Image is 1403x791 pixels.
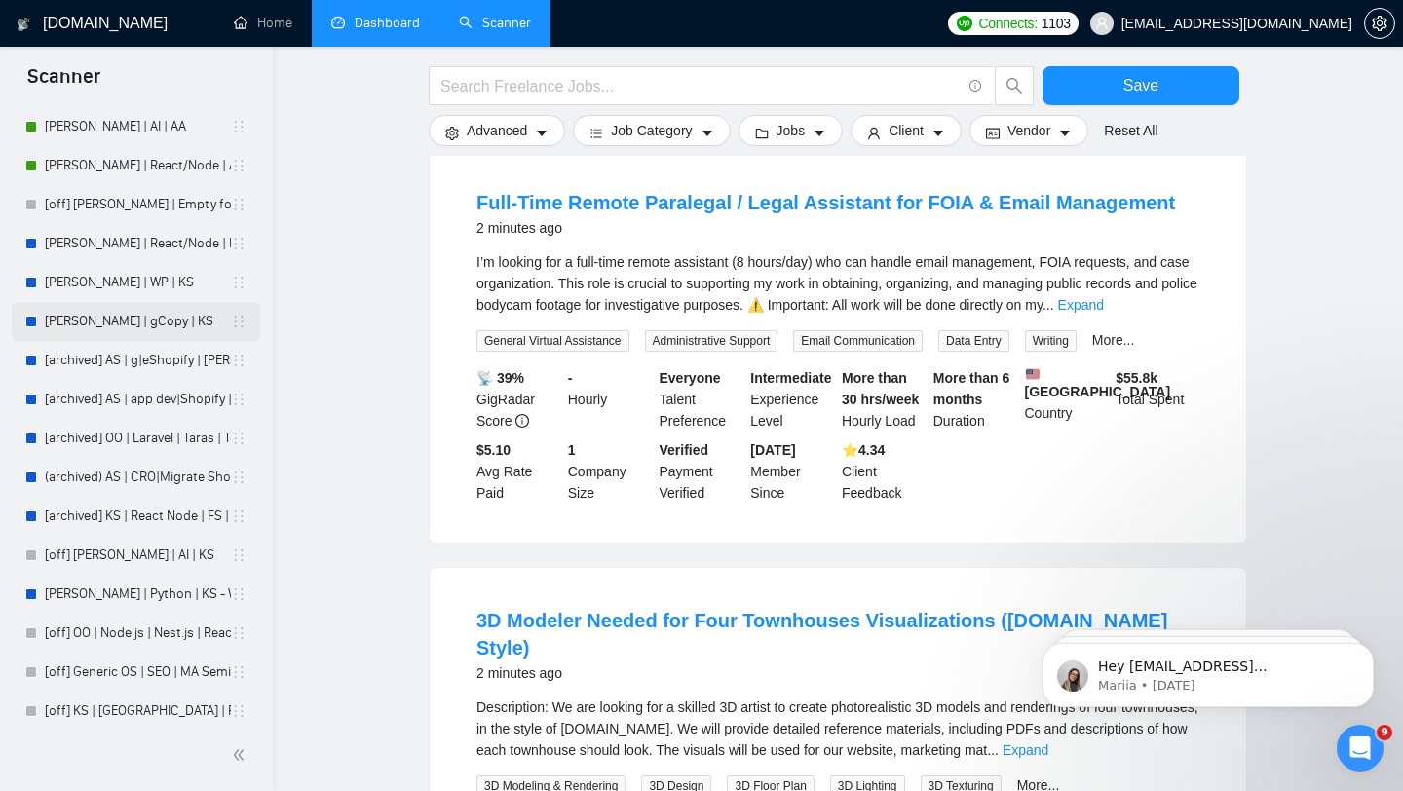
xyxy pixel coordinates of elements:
[931,126,945,140] span: caret-down
[1377,725,1392,740] span: 9
[12,107,260,146] li: Michael | AI | AA
[45,497,231,536] a: [archived] KS | React Node | FS | [PERSON_NAME] (low average paid)
[12,146,260,185] li: Michael | React/Node | AA
[476,192,1175,213] a: Full-Time Remote Paralegal / Legal Assistant for FOIA & Email Management
[645,330,778,352] span: Administrative Support
[1043,66,1239,105] button: Save
[476,254,1197,313] span: I’m looking for a full-time remote assistant (8 hours/day) who can handle email management, FOIA ...
[45,263,231,302] a: [PERSON_NAME] | WP | KS
[12,380,260,419] li: [archived] AS | app dev|Shopify | Moroz
[1123,73,1158,97] span: Save
[750,370,831,386] b: Intermediate
[459,15,531,31] a: searchScanner
[851,115,962,146] button: userClientcaret-down
[12,497,260,536] li: [archived] KS | React Node | FS | Anna S. (low average paid)
[45,536,231,575] a: [off] [PERSON_NAME] | AI | KS
[331,15,420,31] a: dashboardDashboard
[440,74,961,98] input: Search Freelance Jobs...
[45,224,231,263] a: [PERSON_NAME] | React/Node | KS - WIP
[231,431,246,446] span: holder
[231,197,246,212] span: holder
[12,224,260,263] li: Ann | React/Node | KS - WIP
[969,115,1088,146] button: idcardVendorcaret-down
[656,439,747,504] div: Payment Verified
[515,414,529,428] span: info-circle
[1025,367,1171,399] b: [GEOGRAPHIC_DATA]
[813,126,826,140] span: caret-down
[1364,16,1395,31] a: setting
[996,77,1033,94] span: search
[12,653,260,692] li: [off] Generic OS | SEO | MA Semi-Strict, High Budget
[589,126,603,140] span: bars
[838,367,929,432] div: Hourly Load
[867,126,881,140] span: user
[739,115,844,146] button: folderJobscaret-down
[1112,367,1203,432] div: Total Spent
[1364,8,1395,39] button: setting
[17,9,30,40] img: logo
[1365,16,1394,31] span: setting
[231,703,246,719] span: holder
[660,370,721,386] b: Everyone
[889,120,924,141] span: Client
[12,575,260,614] li: Harry | Python | KS - WIP
[1092,332,1135,348] a: More...
[231,158,246,173] span: holder
[1095,17,1109,30] span: user
[476,442,511,458] b: $5.10
[12,302,260,341] li: Alex | gCopy | KS
[1026,367,1040,381] img: 🇺🇸
[12,692,260,731] li: [off] KS | MO | Fullstack
[45,692,231,731] a: [off] KS | [GEOGRAPHIC_DATA] | Fullstack
[476,610,1167,659] a: 3D Modeler Needed for Four Townhouses Visualizations ([DOMAIN_NAME] Style)
[232,745,251,765] span: double-left
[1003,742,1048,758] a: Expand
[467,120,527,141] span: Advanced
[45,380,231,419] a: [archived] AS | app dev|Shopify | [PERSON_NAME]
[476,370,524,386] b: 📡 39%
[45,107,231,146] a: [PERSON_NAME] | AI | AA
[231,547,246,563] span: holder
[568,370,573,386] b: -
[660,442,709,458] b: Verified
[746,367,838,432] div: Experience Level
[231,392,246,407] span: holder
[987,742,999,758] span: ...
[1043,297,1054,313] span: ...
[1007,120,1050,141] span: Vendor
[995,66,1034,105] button: search
[231,664,246,680] span: holder
[45,614,231,653] a: [off] OO | Node.js | Nest.js | React.js | Next.js | PHP | Laravel | WordPress | UI/UX | MO
[929,367,1021,432] div: Duration
[12,185,260,224] li: [off] Michael | Empty for future | AA
[12,341,260,380] li: [archived] AS | g|eShopify | Moroz
[1025,330,1077,352] span: Writing
[231,119,246,134] span: holder
[1042,13,1071,34] span: 1103
[777,120,806,141] span: Jobs
[12,62,116,103] span: Scanner
[1021,367,1113,432] div: Country
[476,216,1175,240] div: 2 minutes ago
[12,536,260,575] li: [off] Harry | AI | KS
[231,470,246,485] span: holder
[838,439,929,504] div: Client Feedback
[568,442,576,458] b: 1
[535,126,549,140] span: caret-down
[12,458,260,497] li: (archived) AS | CRO|Migrate Shopify | Moroz
[1116,370,1157,386] b: $ 55.8k
[12,419,260,458] li: [archived] OO | Laravel | Taras | Top filters
[1104,120,1157,141] a: Reset All
[978,13,1037,34] span: Connects:
[842,370,919,407] b: More than 30 hrs/week
[231,236,246,251] span: holder
[473,439,564,504] div: Avg Rate Paid
[476,699,1198,758] span: Description: We are looking for a skilled 3D artist to create photorealistic 3D models and render...
[231,625,246,641] span: holder
[1058,297,1104,313] a: Expand
[564,367,656,432] div: Hourly
[45,458,231,497] a: (archived) AS | CRO|Migrate Shopify | [PERSON_NAME]
[45,302,231,341] a: [PERSON_NAME] | gCopy | KS
[750,442,795,458] b: [DATE]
